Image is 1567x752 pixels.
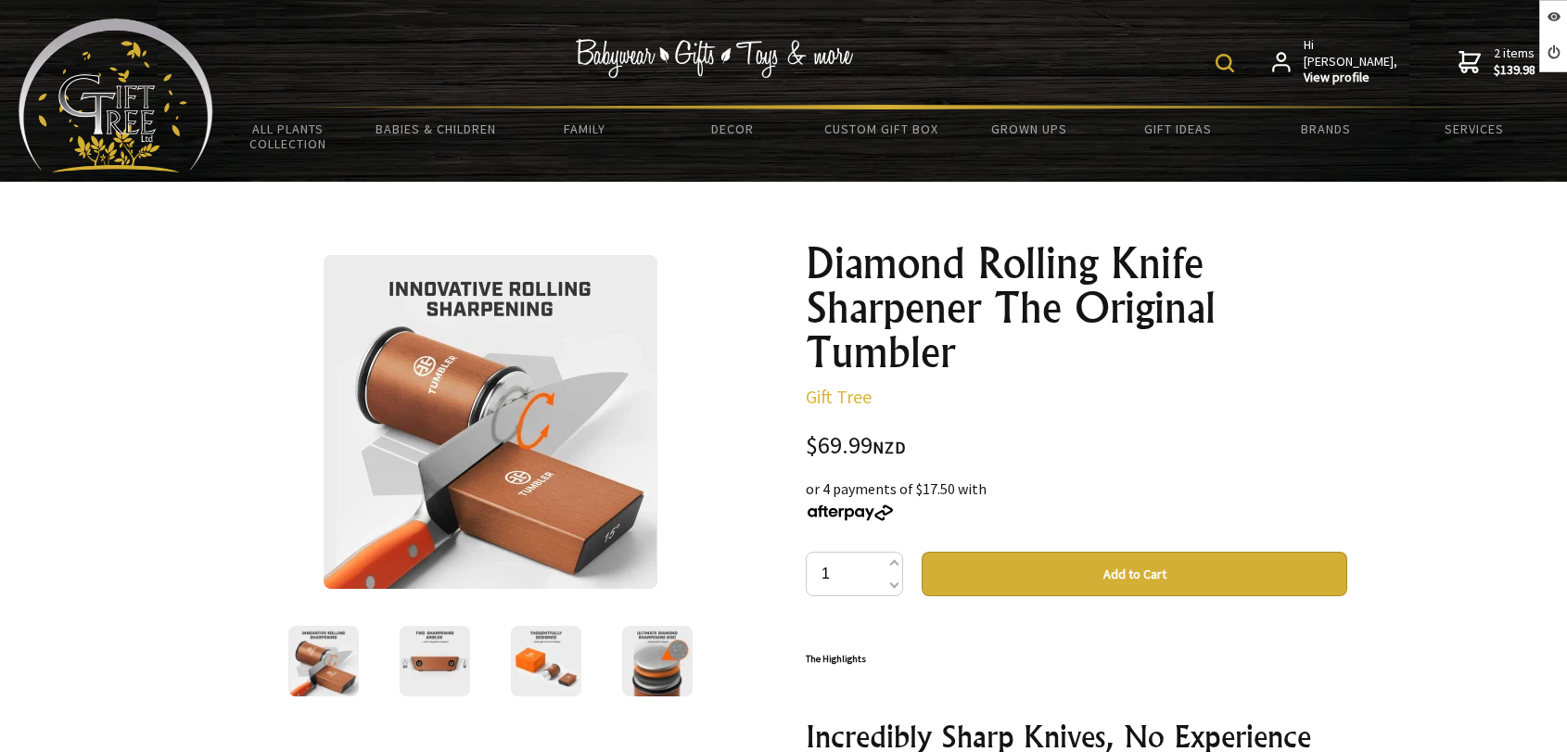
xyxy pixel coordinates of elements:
a: Decor [658,109,807,148]
h1: Diamond Rolling Knife Sharpener The Original Tumbler [806,241,1347,375]
a: Brands [1252,109,1400,148]
span: 2 items [1494,45,1535,78]
a: All Plants Collection [213,109,362,163]
img: Diamond Rolling Knife Sharpener The Original Tumbler [324,255,657,589]
a: Gift Tree [806,385,872,408]
a: Family [510,109,658,148]
a: Gift Ideas [1103,109,1252,148]
h6: The Highlights [806,647,1347,669]
span: NZD [873,437,906,458]
div: $69.99 [806,434,1347,459]
a: Custom Gift Box [807,109,955,148]
span: Hi [PERSON_NAME], [1304,37,1399,86]
img: Diamond Rolling Knife Sharpener The Original Tumbler [511,626,581,696]
img: Babywear - Gifts - Toys & more [576,39,854,78]
img: product search [1216,54,1234,72]
a: Hi [PERSON_NAME],View profile [1272,37,1399,86]
strong: $139.98 [1494,62,1535,79]
a: Services [1400,109,1548,148]
img: Diamond Rolling Knife Sharpener The Original Tumbler [288,626,359,696]
a: Babies & Children [362,109,510,148]
strong: View profile [1304,70,1399,86]
div: or 4 payments of $17.50 with [806,478,1347,522]
img: Afterpay [806,504,895,521]
img: Diamond Rolling Knife Sharpener The Original Tumbler [400,626,470,696]
img: Diamond Rolling Knife Sharpener The Original Tumbler [622,626,693,696]
button: Add to Cart [922,552,1347,596]
img: Babyware - Gifts - Toys and more... [19,19,213,172]
a: Grown Ups [955,109,1103,148]
a: 2 items$139.98 [1459,37,1535,86]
